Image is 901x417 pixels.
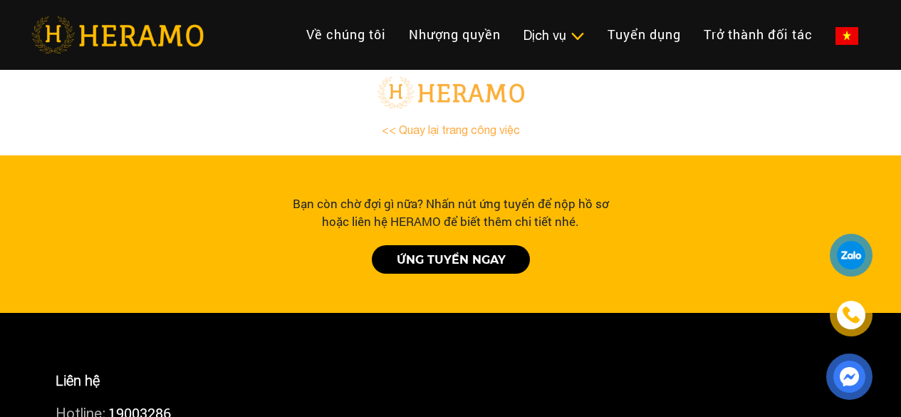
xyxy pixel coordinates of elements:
[372,245,530,274] a: ỨNG TUYỂN NGAY
[832,296,870,334] a: phone-icon
[843,307,859,323] img: phone-icon
[570,29,585,43] img: subToggleIcon
[397,19,512,50] a: Nhượng quyền
[373,76,529,110] img: logo-with-text.png
[835,27,858,45] img: vn-flag.png
[284,195,618,231] div: Bạn còn chờ đợi gì nữa? Nhấn nút ứng tuyển để nộp hồ sơ hoặc liên hệ HERAMO để biết thêm chi tiết...
[31,16,204,53] img: heramo-logo.png
[524,26,585,45] div: Dịch vụ
[692,19,824,50] a: Trở thành đối tác
[56,370,846,391] p: Liên hệ
[596,19,692,50] a: Tuyển dụng
[382,123,520,136] a: << Quay lại trang công việc
[295,19,397,50] a: Về chúng tôi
